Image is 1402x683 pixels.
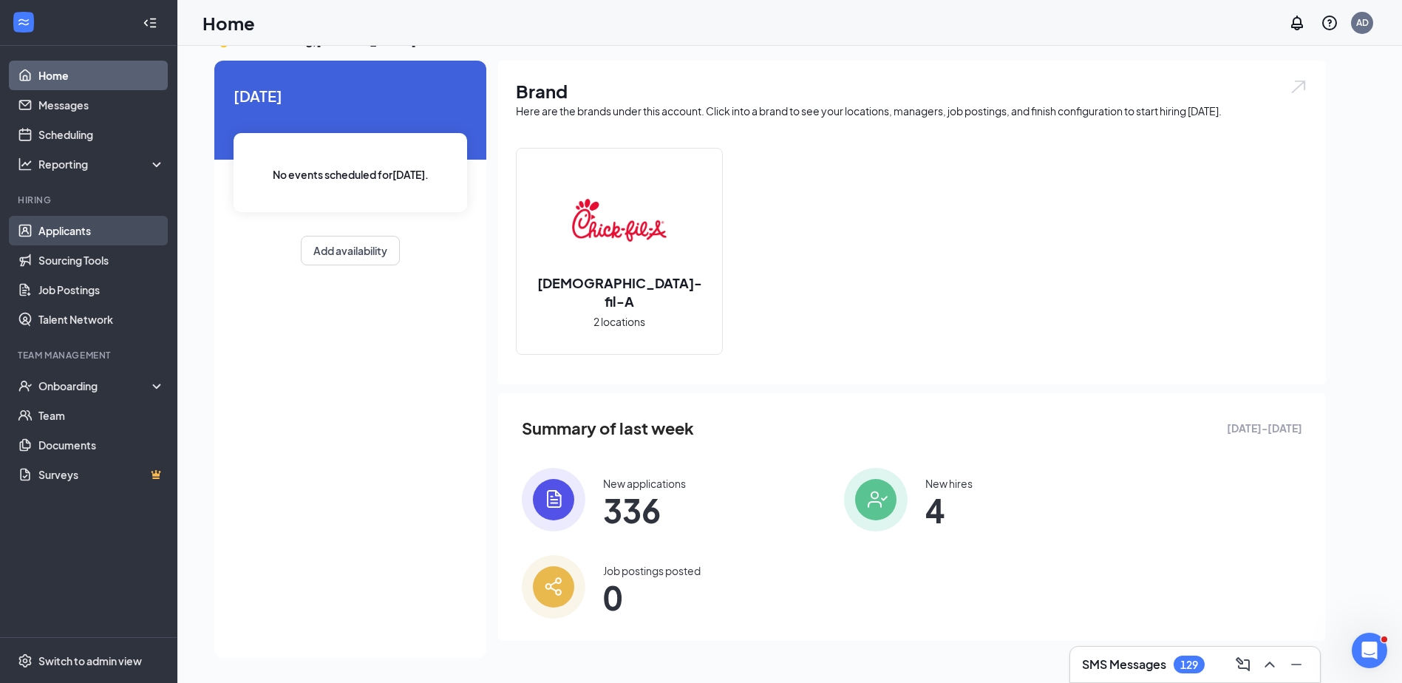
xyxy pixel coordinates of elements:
div: New applications [603,476,686,491]
img: icon [844,468,908,531]
a: Home [38,61,165,90]
button: ComposeMessage [1231,653,1255,676]
h1: Home [203,10,255,35]
div: New hires [925,476,973,491]
svg: ComposeMessage [1234,656,1252,673]
a: Applicants [38,216,165,245]
span: 0 [603,584,701,611]
svg: Settings [18,653,33,668]
a: Messages [38,90,165,120]
span: [DATE] - [DATE] [1227,420,1302,436]
h3: SMS Messages [1082,656,1166,673]
div: Reporting [38,157,166,171]
svg: Analysis [18,157,33,171]
span: 336 [603,497,686,523]
button: Minimize [1284,653,1308,676]
a: SurveysCrown [38,460,165,489]
div: Hiring [18,194,162,206]
svg: QuestionInfo [1321,14,1338,32]
button: Add availability [301,236,400,265]
span: [DATE] [234,84,467,107]
div: Job postings posted [603,563,701,578]
svg: WorkstreamLogo [16,15,31,30]
svg: Notifications [1288,14,1306,32]
svg: ChevronUp [1261,656,1279,673]
div: Here are the brands under this account. Click into a brand to see your locations, managers, job p... [516,103,1308,118]
img: open.6027fd2a22e1237b5b06.svg [1289,78,1308,95]
svg: Minimize [1287,656,1305,673]
h2: [DEMOGRAPHIC_DATA]-fil-A [517,273,722,310]
div: Onboarding [38,378,152,393]
span: 4 [925,497,973,523]
svg: Collapse [143,16,157,30]
a: Scheduling [38,120,165,149]
img: icon [522,555,585,619]
span: 2 locations [593,313,645,330]
a: Documents [38,430,165,460]
svg: UserCheck [18,378,33,393]
div: Team Management [18,349,162,361]
div: 129 [1180,659,1198,671]
a: Job Postings [38,275,165,305]
span: No events scheduled for [DATE] . [273,166,429,183]
img: icon [522,468,585,531]
span: Summary of last week [522,415,694,441]
h1: Brand [516,78,1308,103]
iframe: Intercom live chat [1352,633,1387,668]
button: ChevronUp [1258,653,1282,676]
img: Chick-fil-A [572,173,667,268]
div: Switch to admin view [38,653,142,668]
a: Team [38,401,165,430]
a: Talent Network [38,305,165,334]
div: AD [1356,16,1369,29]
a: Sourcing Tools [38,245,165,275]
